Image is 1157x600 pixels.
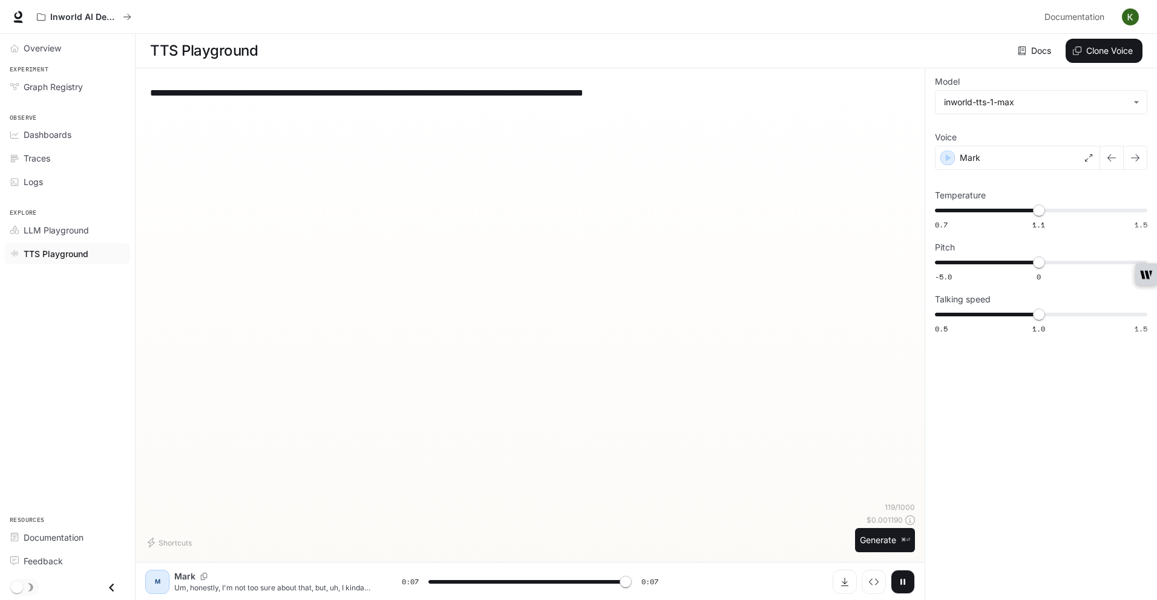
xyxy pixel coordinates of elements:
[24,80,83,93] span: Graph Registry
[1015,39,1056,63] a: Docs
[935,191,986,200] p: Temperature
[935,272,952,282] span: -5.0
[641,576,658,588] span: 0:07
[24,224,89,236] span: LLM Playground
[24,175,43,188] span: Logs
[24,128,71,141] span: Dashboards
[901,536,910,544] p: ⌘⏎
[867,515,903,525] p: $ 0.001190
[1135,220,1147,230] span: 1.5
[936,91,1147,114] div: inworld-tts-1-max
[862,570,886,594] button: Inspect
[24,555,63,567] span: Feedback
[5,76,130,97] a: Graph Registry
[24,247,88,260] span: TTS Playground
[5,171,130,192] a: Logs
[935,77,960,86] p: Model
[195,573,212,580] button: Copy Voice ID
[833,570,857,594] button: Download audio
[935,295,991,304] p: Talking speed
[960,152,980,164] p: Mark
[150,39,258,63] h1: TTS Playground
[24,152,50,165] span: Traces
[1066,39,1142,63] button: Clone Voice
[5,243,130,264] a: TTS Playground
[1044,10,1104,25] span: Documentation
[935,220,948,230] span: 0.7
[24,531,84,544] span: Documentation
[1037,272,1041,282] span: 0
[1122,8,1139,25] img: User avatar
[1040,5,1113,29] a: Documentation
[1118,5,1142,29] button: User avatar
[174,582,373,593] p: Um, honestly, I'm not too sure about that, but, uh, I kinda remember hearing something about it o...
[935,133,957,142] p: Voice
[1032,220,1045,230] span: 1.1
[855,528,915,553] button: Generate⌘⏎
[174,570,195,582] p: Mark
[1135,272,1147,282] span: 5.0
[935,324,948,334] span: 0.5
[31,5,137,29] button: All workspaces
[50,12,118,22] p: Inworld AI Demos
[5,527,130,548] a: Documentation
[5,37,130,59] a: Overview
[944,96,1127,108] div: inworld-tts-1-max
[935,243,955,252] p: Pitch
[5,148,130,169] a: Traces
[5,124,130,145] a: Dashboards
[5,550,130,572] a: Feedback
[148,572,167,592] div: M
[145,533,197,552] button: Shortcuts
[885,502,915,512] p: 119 / 1000
[5,220,130,241] a: LLM Playground
[11,580,23,593] span: Dark mode toggle
[98,575,125,600] button: Close drawer
[1135,324,1147,334] span: 1.5
[24,42,61,54] span: Overview
[1032,324,1045,334] span: 1.0
[402,576,419,588] span: 0:07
